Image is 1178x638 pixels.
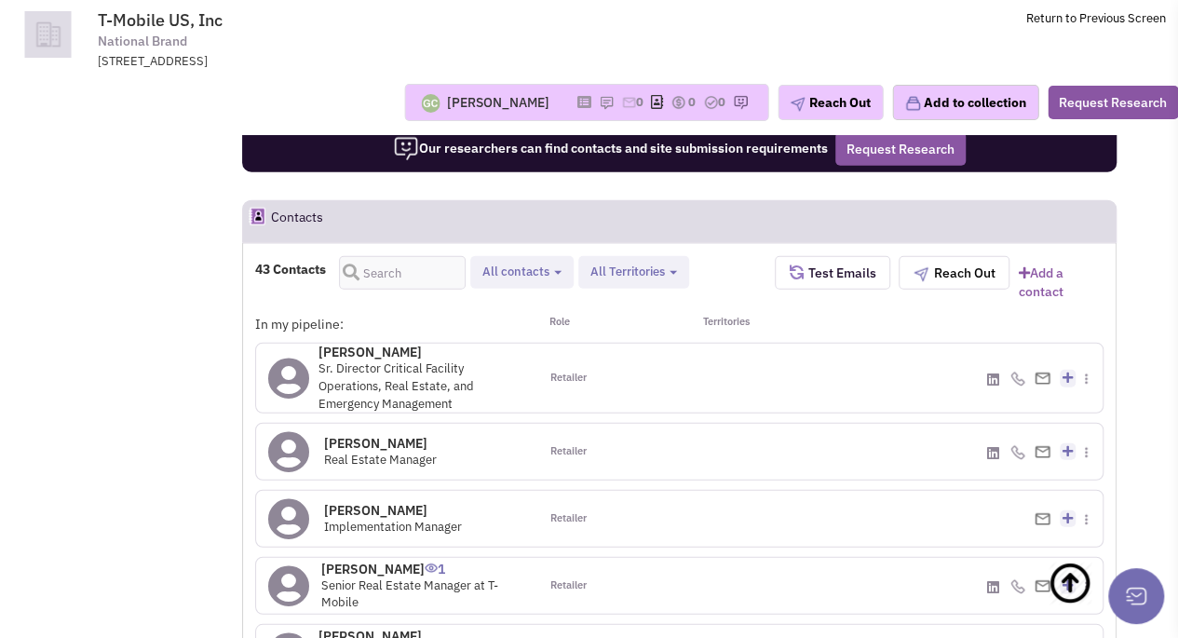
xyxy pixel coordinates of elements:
span: National Brand [98,32,187,51]
img: icon-phone.png [1010,579,1025,594]
span: Retailer [549,511,586,526]
button: Reach Out [899,256,1009,290]
img: icon-researcher-20.png [393,136,419,162]
h4: [PERSON_NAME] [321,561,525,577]
input: Search [339,256,466,290]
div: Territories [679,315,820,333]
img: icon-collection-lavender.png [904,95,921,112]
img: icon-dealamount.png [670,95,685,110]
button: Request Research [835,132,966,166]
span: Senior Real Estate Manager at T-Mobile [321,577,498,611]
img: plane.png [914,267,928,282]
span: T-Mobile US, Inc [98,9,223,31]
h4: 43 Contacts [255,261,326,278]
img: TaskCount.png [703,95,718,110]
span: Retailer [549,444,586,459]
h4: [PERSON_NAME] [324,435,437,452]
span: 0 [688,94,696,110]
div: [STREET_ADDRESS] [98,53,584,71]
span: 0 [636,94,643,110]
img: icon-phone.png [1010,372,1025,387]
button: All Territories [585,263,683,282]
button: Test Emails [775,256,890,290]
button: Add to collection [892,85,1038,120]
h4: [PERSON_NAME] [324,502,462,519]
img: icon-default-company.png [12,11,84,58]
img: icon-phone.png [1010,445,1025,460]
h2: Contacts [271,201,323,242]
button: Request Research [1048,86,1178,119]
img: plane.png [790,97,805,112]
a: Return to Previous Screen [1026,10,1166,26]
img: Email%20Icon.png [1035,446,1050,458]
div: In my pipeline: [255,315,538,333]
span: Implementation Manager [324,519,462,535]
span: Test Emails [804,265,875,281]
span: All contacts [482,264,549,279]
span: Sr. Director Critical Facility Operations, Real Estate, and Emergency Management [318,360,474,411]
img: icon-note.png [599,95,614,110]
div: Role [537,315,679,333]
a: Add a contact [1019,264,1104,301]
span: Retailer [549,578,586,593]
img: Email%20Icon.png [1035,580,1050,592]
h4: [PERSON_NAME] [318,344,526,360]
button: All contacts [477,263,567,282]
span: All Territories [590,264,665,279]
div: [PERSON_NAME] [447,93,549,112]
button: Reach Out [778,85,883,120]
img: Email%20Icon.png [1035,513,1050,525]
span: 1 [425,547,445,577]
img: icon-email-active-16.png [621,95,636,110]
span: 0 [718,94,725,110]
span: Real Estate Manager [324,452,437,468]
img: Email%20Icon.png [1035,373,1050,385]
span: Retailer [549,371,586,386]
img: icon-UserInteraction.png [425,563,438,573]
span: Our researchers can find contacts and site submission requirements [393,140,828,156]
img: research-icon.png [733,95,748,110]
